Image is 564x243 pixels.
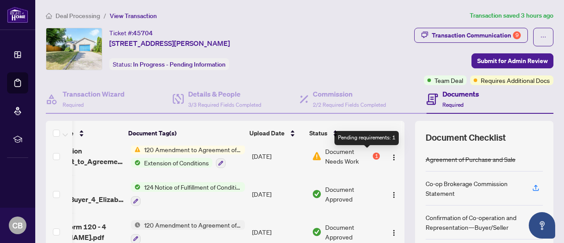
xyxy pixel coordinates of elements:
[133,29,153,37] span: 45704
[325,184,380,204] span: Document Approved
[312,227,322,237] img: Document Status
[249,175,308,213] td: [DATE]
[110,12,157,20] span: View Transaction
[131,145,141,154] img: Status Icon
[249,138,308,176] td: [DATE]
[12,219,23,232] span: CB
[141,220,245,230] span: 120 Amendment to Agreement of Purchase and Sale
[125,121,246,146] th: Document Tag(s)
[432,28,521,42] div: Transaction Communication
[246,121,306,146] th: Upload Date
[56,12,100,20] span: Deal Processing
[387,225,401,239] button: Logo
[426,154,516,164] div: Agreement of Purchase and Sale
[312,189,322,199] img: Document Status
[442,101,464,108] span: Required
[325,222,380,242] span: Document Approved
[387,149,401,163] button: Logo
[540,34,546,40] span: ellipsis
[390,191,397,198] img: Logo
[249,128,285,138] span: Upload Date
[426,131,506,144] span: Document Checklist
[426,213,522,232] div: Confirmation of Co-operation and Representation—Buyer/Seller
[104,11,106,21] li: /
[387,187,401,201] button: Logo
[63,89,125,99] h4: Transaction Wizard
[46,13,52,19] span: home
[188,89,261,99] h4: Details & People
[109,28,153,38] div: Ticket #:
[63,101,84,108] span: Required
[131,145,245,168] button: Status Icon120 Amendment to Agreement of Purchase and SaleStatus IconExtension of Conditions
[434,75,463,85] span: Team Deal
[414,28,528,43] button: Transaction Communication9
[470,11,553,21] article: Transaction saved 3 hours ago
[131,182,245,206] button: Status Icon124 Notice of Fulfillment of Condition(s) - Agreement of Purchase and Sale
[109,58,229,70] div: Status:
[131,220,141,230] img: Status Icon
[313,89,386,99] h4: Commission
[477,54,548,68] span: Submit for Admin Review
[334,131,399,145] div: Pending requirements: 1
[133,60,226,68] span: In Progress - Pending Information
[481,75,550,85] span: Requires Additional Docs
[141,145,245,154] span: 120 Amendment to Agreement of Purchase and Sale
[426,179,522,198] div: Co-op Brokerage Commission Statement
[325,146,371,166] span: Document Needs Work
[7,7,28,23] img: logo
[306,121,381,146] th: Status
[312,151,322,161] img: Document Status
[442,89,479,99] h4: Documents
[141,158,212,168] span: Extension of Conditions
[109,38,230,49] span: [STREET_ADDRESS][PERSON_NAME]
[131,158,141,168] img: Status Icon
[46,28,102,70] img: IMG-S12279428_1.jpg
[529,212,555,239] button: Open asap
[188,101,261,108] span: 3/3 Required Fields Completed
[513,31,521,39] div: 9
[131,182,141,192] img: Status Icon
[313,101,386,108] span: 2/2 Required Fields Completed
[390,229,397,236] img: Logo
[373,153,380,160] div: 1
[28,121,125,146] th: (13) File Name
[34,183,124,205] span: 124 NOF_from_Buyer_4_Elizabeth 1.pdf
[34,146,124,167] span: 120_Extension Amendment_to_Agreement_of_Purchase_and_Sale_-_A_-_PropTx-[PERSON_NAME].pdf
[309,128,327,138] span: Status
[390,154,397,161] img: Logo
[34,221,124,243] span: complete Form 120 - 4 [PERSON_NAME].pdf
[471,53,553,68] button: Submit for Admin Review
[141,182,245,192] span: 124 Notice of Fulfillment of Condition(s) - Agreement of Purchase and Sale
